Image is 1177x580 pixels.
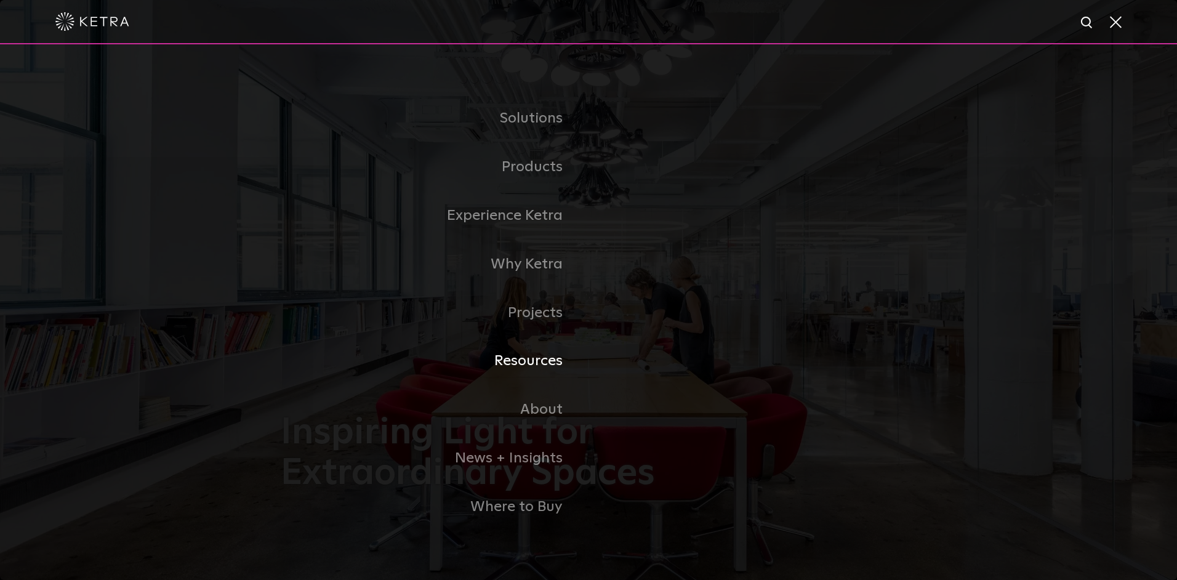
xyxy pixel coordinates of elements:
[281,337,588,385] a: Resources
[281,289,588,337] a: Projects
[281,94,896,531] div: Navigation Menu
[281,385,588,434] a: About
[281,94,588,143] a: Solutions
[281,434,588,483] a: News + Insights
[281,191,588,240] a: Experience Ketra
[281,143,588,191] a: Products
[1080,15,1095,31] img: search icon
[55,12,129,31] img: ketra-logo-2019-white
[281,483,588,531] a: Where to Buy
[281,240,588,289] a: Why Ketra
